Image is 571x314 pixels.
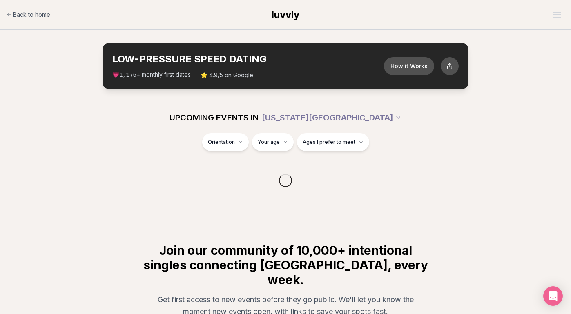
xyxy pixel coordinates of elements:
[262,109,401,127] button: [US_STATE][GEOGRAPHIC_DATA]
[258,139,280,145] span: Your age
[303,139,355,145] span: Ages I prefer to meet
[543,286,563,306] div: Open Intercom Messenger
[252,133,294,151] button: Your age
[112,71,191,79] span: 💗 + monthly first dates
[201,71,253,79] span: ⭐ 4.9/5 on Google
[13,11,50,19] span: Back to home
[272,8,299,21] a: luvvly
[202,133,249,151] button: Orientation
[7,7,50,23] a: Back to home
[297,133,369,151] button: Ages I prefer to meet
[550,9,564,21] button: Open menu
[272,9,299,20] span: luvvly
[112,53,384,66] h2: LOW-PRESSURE SPEED DATING
[208,139,235,145] span: Orientation
[170,112,259,123] span: UPCOMING EVENTS IN
[142,243,429,287] h2: Join our community of 10,000+ intentional singles connecting [GEOGRAPHIC_DATA], every week.
[384,57,434,75] button: How it Works
[119,72,136,78] span: 1,176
